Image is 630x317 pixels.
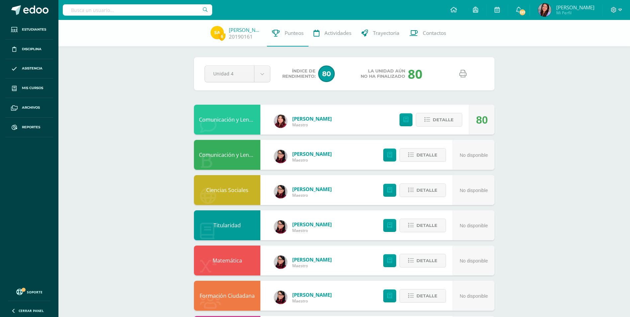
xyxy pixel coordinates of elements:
[218,32,225,41] span: 6
[274,150,287,163] img: b345338c6bf3bbe1de0ed29d358e1117.png
[194,281,260,311] div: Formación Ciudadana
[400,289,446,303] button: Detalle
[318,65,335,82] span: 80
[460,188,488,193] span: No disponible
[416,113,462,127] button: Detalle
[538,3,551,17] img: 973116c3cfe8714e39039c433039b2a3.png
[199,151,303,158] a: Comunicación y Lenguaje,Idioma Español
[5,98,53,118] a: Archivos
[356,20,405,47] a: Trayectoria
[292,157,332,163] span: Maestro
[205,66,270,82] a: Unidad 4
[292,192,332,198] span: Maestro
[556,10,594,16] span: Mi Perfil
[63,4,212,16] input: Busca un usuario...
[229,27,262,33] a: [PERSON_NAME]
[274,256,287,269] img: b345338c6bf3bbe1de0ed29d358e1117.png
[292,291,332,298] a: [PERSON_NAME]
[267,20,309,47] a: Punteos
[199,116,325,123] a: Comunicación y Lenguaje,Idioma Extranjero,Inglés
[27,290,43,294] span: Soporte
[194,210,260,240] div: Titularidad
[292,115,332,122] a: [PERSON_NAME]
[274,115,287,128] img: c17dc0044ff73e6528ee1a0ac52c8e58.png
[400,183,446,197] button: Detalle
[213,257,242,264] a: Matemática
[460,153,488,158] span: No disponible
[274,291,287,304] img: b345338c6bf3bbe1de0ed29d358e1117.png
[22,66,43,71] span: Asistencia
[476,105,488,135] div: 80
[19,308,44,313] span: Cerrar panel
[416,149,437,161] span: Detalle
[194,246,260,275] div: Matemática
[5,40,53,59] a: Disciplina
[211,26,224,39] img: 2496c87ad6f994a769210bac5f5e5231.png
[373,30,400,37] span: Trayectoria
[400,254,446,267] button: Detalle
[292,122,332,128] span: Maestro
[5,78,53,98] a: Mis cursos
[292,186,332,192] a: [PERSON_NAME]
[274,185,287,198] img: b345338c6bf3bbe1de0ed29d358e1117.png
[416,255,437,267] span: Detalle
[292,151,332,157] a: [PERSON_NAME]
[423,30,446,37] span: Contactos
[206,186,248,194] a: Ciencias Sociales
[5,118,53,137] a: Reportes
[5,20,53,40] a: Estudiantes
[416,219,437,232] span: Detalle
[460,223,488,228] span: No disponible
[22,105,40,110] span: Archivos
[22,125,40,130] span: Reportes
[194,175,260,205] div: Ciencias Sociales
[292,256,332,263] a: [PERSON_NAME]
[416,290,437,302] span: Detalle
[519,9,526,16] span: 197
[292,221,332,228] a: [PERSON_NAME]
[8,287,50,296] a: Soporte
[309,20,356,47] a: Actividades
[194,140,260,170] div: Comunicación y Lenguaje,Idioma Español
[282,68,315,79] span: Índice de Rendimiento:
[408,65,422,82] div: 80
[292,298,332,304] span: Maestro
[405,20,451,47] a: Contactos
[22,27,46,32] span: Estudiantes
[400,148,446,162] button: Detalle
[433,114,454,126] span: Detalle
[213,66,246,81] span: Unidad 4
[200,292,255,299] a: Formación Ciudadana
[361,68,405,79] span: La unidad aún no ha finalizado
[5,59,53,79] a: Asistencia
[292,228,332,233] span: Maestro
[22,85,43,91] span: Mis cursos
[194,105,260,135] div: Comunicación y Lenguaje,Idioma Extranjero,Inglés
[292,263,332,268] span: Maestro
[274,220,287,234] img: b345338c6bf3bbe1de0ed29d358e1117.png
[229,33,253,40] a: 20190161
[556,4,594,11] span: [PERSON_NAME]
[400,219,446,232] button: Detalle
[214,222,241,229] a: Titularidad
[416,184,437,196] span: Detalle
[324,30,351,37] span: Actividades
[460,258,488,264] span: No disponible
[460,293,488,299] span: No disponible
[285,30,304,37] span: Punteos
[22,47,42,52] span: Disciplina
